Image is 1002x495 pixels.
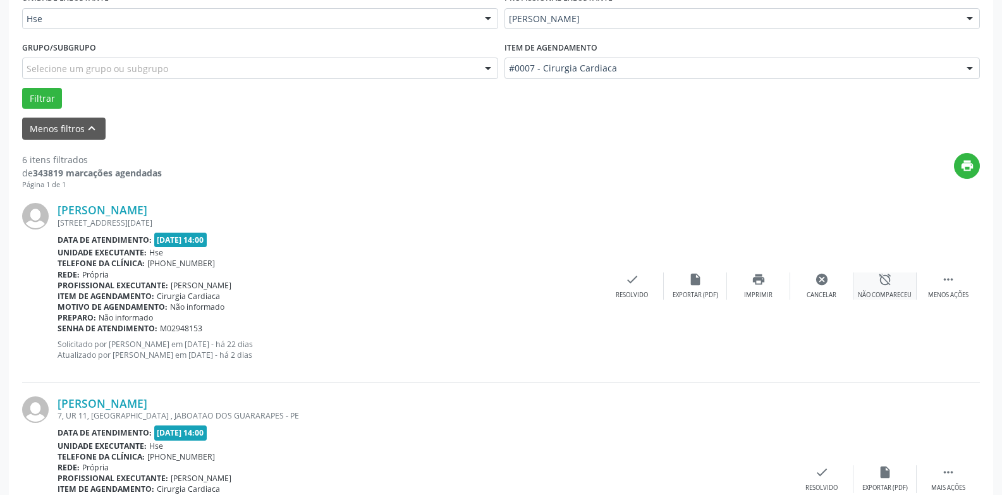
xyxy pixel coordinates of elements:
[752,272,766,286] i: print
[157,291,220,302] span: Cirurgia Cardiaca
[160,323,202,334] span: M02948153
[58,339,601,360] p: Solicitado por [PERSON_NAME] em [DATE] - há 22 dias Atualizado por [PERSON_NAME] em [DATE] - há 2...
[149,247,163,258] span: Hse
[22,203,49,229] img: img
[504,38,597,58] label: Item de agendamento
[22,118,106,140] button: Menos filtroskeyboard_arrow_up
[688,272,702,286] i: insert_drive_file
[58,302,168,312] b: Motivo de agendamento:
[58,427,152,438] b: Data de atendimento:
[58,291,154,302] b: Item de agendamento:
[878,272,892,286] i: alarm_off
[99,312,153,323] span: Não informado
[157,484,220,494] span: Cirurgia Cardiaca
[147,258,215,269] span: [PHONE_NUMBER]
[22,180,162,190] div: Página 1 de 1
[22,88,62,109] button: Filtrar
[33,167,162,179] strong: 343819 marcações agendadas
[941,465,955,479] i: 
[807,291,836,300] div: Cancelar
[154,425,207,440] span: [DATE] 14:00
[85,121,99,135] i: keyboard_arrow_up
[58,203,147,217] a: [PERSON_NAME]
[58,312,96,323] b: Preparo:
[878,465,892,479] i: insert_drive_file
[171,280,231,291] span: [PERSON_NAME]
[22,153,162,166] div: 6 itens filtrados
[22,38,96,58] label: Grupo/Subgrupo
[154,233,207,247] span: [DATE] 14:00
[147,451,215,462] span: [PHONE_NUMBER]
[805,484,838,492] div: Resolvido
[815,465,829,479] i: check
[858,291,912,300] div: Não compareceu
[744,291,773,300] div: Imprimir
[58,323,157,334] b: Senha de atendimento:
[58,441,147,451] b: Unidade executante:
[27,62,168,75] span: Selecione um grupo ou subgrupo
[58,484,154,494] b: Item de agendamento:
[170,302,224,312] span: Não informado
[58,269,80,280] b: Rede:
[960,159,974,173] i: print
[58,473,168,484] b: Profissional executante:
[149,441,163,451] span: Hse
[58,280,168,291] b: Profissional executante:
[58,235,152,245] b: Data de atendimento:
[22,166,162,180] div: de
[862,484,908,492] div: Exportar (PDF)
[82,269,109,280] span: Própria
[509,62,955,75] span: #0007 - Cirurgia Cardiaca
[509,13,955,25] span: [PERSON_NAME]
[625,272,639,286] i: check
[22,396,49,423] img: img
[815,272,829,286] i: cancel
[954,153,980,179] button: print
[941,272,955,286] i: 
[58,258,145,269] b: Telefone da clínica:
[928,291,968,300] div: Menos ações
[931,484,965,492] div: Mais ações
[58,396,147,410] a: [PERSON_NAME]
[82,462,109,473] span: Própria
[616,291,648,300] div: Resolvido
[58,247,147,258] b: Unidade executante:
[58,462,80,473] b: Rede:
[27,13,472,25] span: Hse
[673,291,718,300] div: Exportar (PDF)
[58,217,601,228] div: [STREET_ADDRESS][DATE]
[58,410,790,421] div: 7, UR 11, [GEOGRAPHIC_DATA] , JABOATAO DOS GUARARAPES - PE
[58,451,145,462] b: Telefone da clínica:
[171,473,231,484] span: [PERSON_NAME]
